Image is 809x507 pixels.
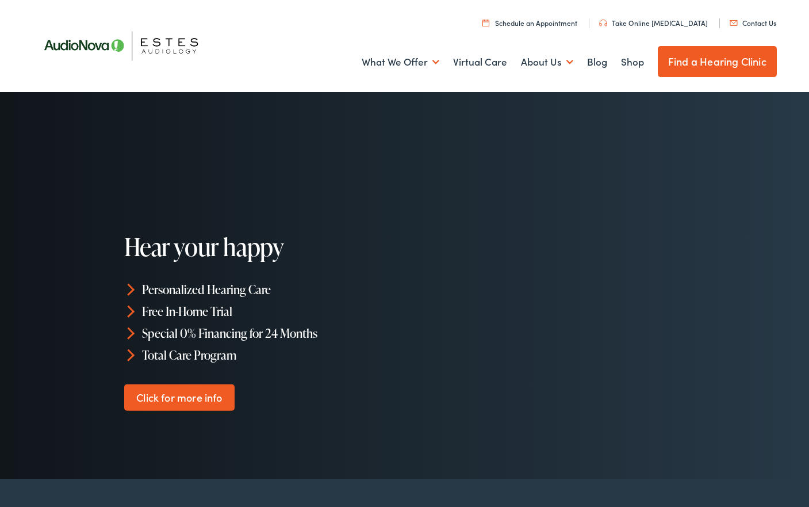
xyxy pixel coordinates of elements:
[482,18,577,28] a: Schedule an Appointment
[482,19,489,26] img: utility icon
[124,279,404,300] li: Personalized Hearing Care
[599,20,607,26] img: utility icon
[124,300,404,322] li: Free In-Home Trial
[362,41,439,83] a: What We Offer
[124,322,404,344] li: Special 0% Financing for 24 Months
[587,41,607,83] a: Blog
[599,18,708,28] a: Take Online [MEDICAL_DATA]
[730,18,776,28] a: Contact Us
[621,41,644,83] a: Shop
[730,20,738,26] img: utility icon
[658,46,777,77] a: Find a Hearing Clinic
[453,41,507,83] a: Virtual Care
[124,384,235,411] a: Click for more info
[521,41,573,83] a: About Us
[124,234,404,260] h1: Hear your happy
[124,344,404,365] li: Total Care Program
